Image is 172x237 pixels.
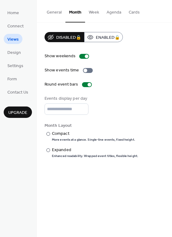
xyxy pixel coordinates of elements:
span: Contact Us [7,89,28,96]
a: Home [4,7,23,18]
a: Contact Us [4,87,32,97]
a: Connect [4,21,27,31]
button: Upgrade [4,106,32,118]
div: More events at a glance. Single-line events, fixed height. [52,138,135,142]
a: Form [4,74,21,84]
span: Connect [7,23,24,30]
span: Upgrade [8,110,27,116]
div: Month Layout [45,123,163,129]
div: Enhanced readability. Wrapped event titles, flexible height. [52,154,138,158]
div: Expanded [52,147,137,153]
div: Compact [52,131,134,137]
span: Views [7,36,19,43]
span: Form [7,76,17,82]
a: Design [4,47,25,57]
a: Views [4,34,22,44]
span: Home [7,10,19,16]
div: Show weekends [45,53,76,59]
div: Round event bars [45,81,78,88]
div: Events display per day [45,95,87,102]
span: Design [7,50,21,56]
div: Show events time [45,67,79,74]
a: Settings [4,60,27,70]
span: Settings [7,63,23,69]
